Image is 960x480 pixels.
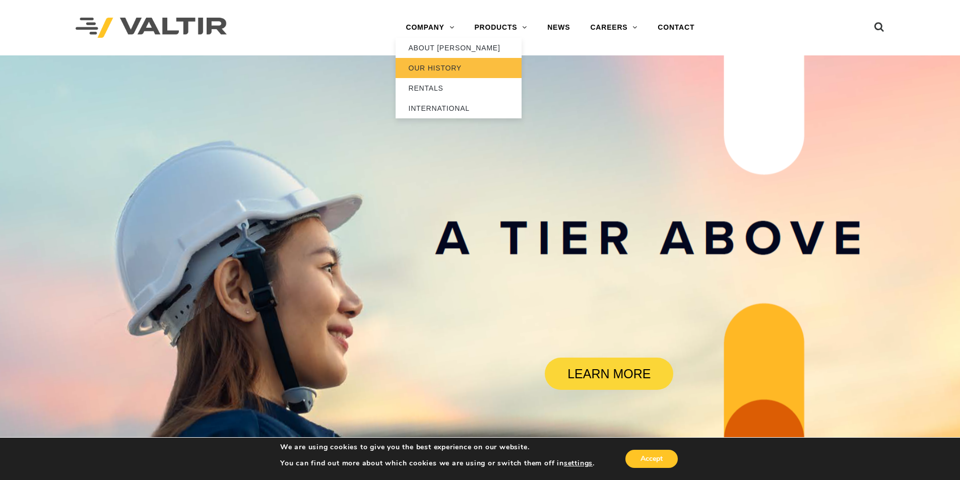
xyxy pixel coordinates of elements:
p: You can find out more about which cookies we are using or switch them off in . [280,459,595,468]
a: CAREERS [580,18,648,38]
a: RENTALS [396,78,522,98]
a: ABOUT [PERSON_NAME] [396,38,522,58]
a: COMPANY [396,18,464,38]
button: settings [564,459,593,468]
a: INTERNATIONAL [396,98,522,118]
button: Accept [625,450,678,468]
p: We are using cookies to give you the best experience on our website. [280,443,595,452]
a: LEARN MORE [545,358,673,390]
a: PRODUCTS [464,18,537,38]
a: CONTACT [648,18,705,38]
img: Valtir [76,18,227,38]
a: NEWS [537,18,580,38]
a: OUR HISTORY [396,58,522,78]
